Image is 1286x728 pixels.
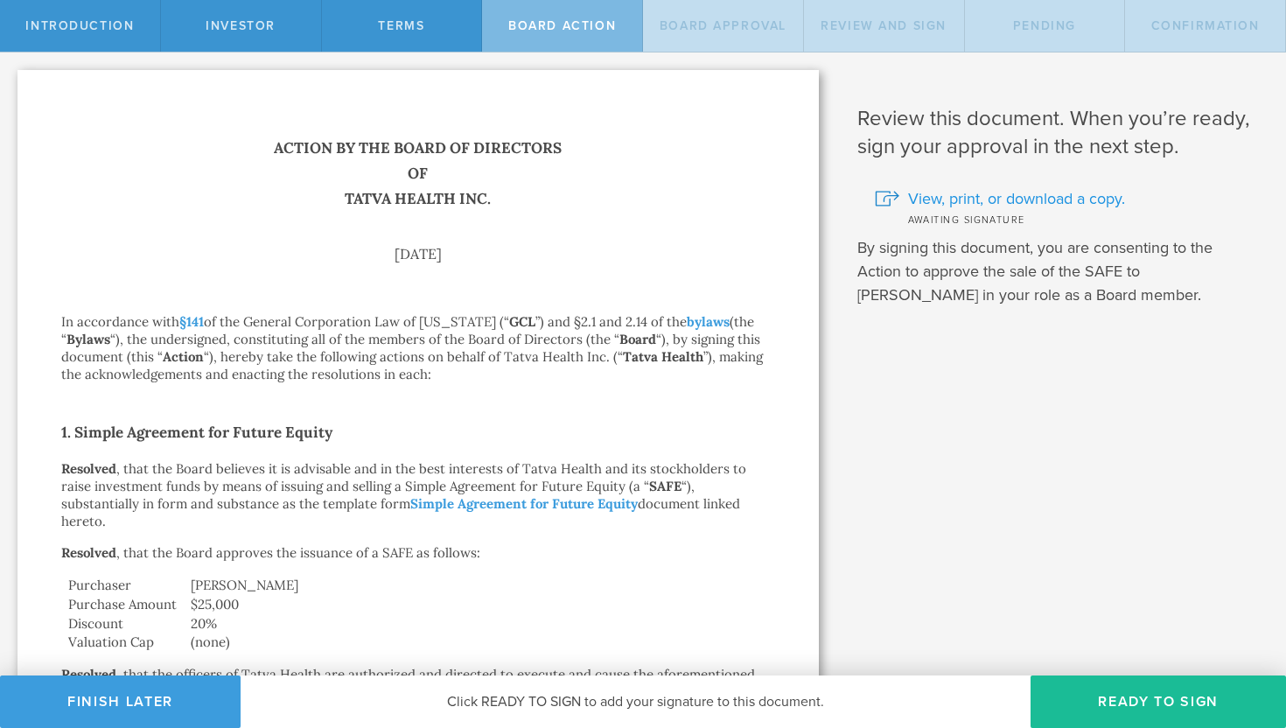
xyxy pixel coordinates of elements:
[61,460,116,477] strong: Resolved
[61,544,116,561] strong: Resolved
[875,210,1261,227] div: Awaiting signature
[61,460,775,530] p: , that the Board believes it is advisable and in the best interests of Tatva Health and its stock...
[66,331,110,347] strong: Bylaws
[619,331,656,347] strong: Board
[649,478,681,494] strong: SAFE
[25,18,134,33] span: Introduction
[61,544,775,562] p: , that the Board approves the issuance of a SAFE as follows:
[179,313,204,330] a: §141
[206,18,276,33] span: Investor
[1199,591,1286,675] iframe: Chat Widget
[857,105,1261,161] h1: Review this document. When you’re ready, sign your approval in the next step.
[163,348,204,365] strong: Action
[447,693,824,710] span: Click READY TO SIGN to add your signature to this document.
[184,633,775,652] td: (none)
[61,666,116,682] strong: Resolved
[61,418,775,446] h2: 1. Simple Agreement for Future Equity
[687,313,730,330] a: bylaws
[61,313,775,383] p: In accordance with of the General Corporation Law of [US_STATE] (“ ”) and §2.1 and 2.14 of the (t...
[660,18,786,33] span: Board Approval
[184,614,775,633] td: 20%
[184,576,775,595] td: [PERSON_NAME]
[61,595,184,614] td: Purchase Amount
[61,633,184,652] td: Valuation Cap
[61,576,184,595] td: Purchaser
[857,236,1261,307] p: By signing this document, you are consenting to the Action to approve the sale of the SAFE to [PE...
[908,187,1125,210] span: View, print, or download a copy.
[61,614,184,633] td: Discount
[509,313,535,330] strong: GCL
[184,595,775,614] td: $25,000
[61,136,775,212] h1: Action by the Board of Directors of Tatva Health Inc.
[61,247,775,261] div: [DATE]
[508,18,616,33] span: Board Action
[1013,18,1076,33] span: Pending
[821,18,947,33] span: Review and Sign
[623,348,703,365] strong: Tatva Health
[1031,675,1286,728] button: Ready to Sign
[1151,18,1260,33] span: Confirmation
[410,495,638,512] a: Simple Agreement for Future Equity
[378,18,424,33] span: terms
